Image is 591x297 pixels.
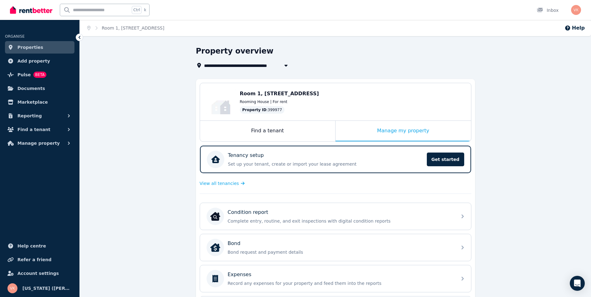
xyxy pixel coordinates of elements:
nav: Breadcrumb [80,20,172,36]
a: View all tenancies [200,180,245,186]
a: Documents [5,82,74,95]
a: Tenancy setupSet up your tenant, create or import your lease agreementGet started [200,146,471,173]
div: Open Intercom Messenger [570,276,585,291]
div: Inbox [537,7,559,13]
span: Property ID [242,107,267,112]
a: Account settings [5,267,74,280]
span: [US_STATE] ([PERSON_NAME] [22,285,72,292]
button: Manage property [5,137,74,149]
span: Reporting [17,112,42,120]
p: Complete entry, routine, and exit inspections with digital condition reports [228,218,453,224]
span: Properties [17,44,43,51]
a: PulseBETA [5,68,74,81]
div: Find a tenant [200,121,335,141]
img: Condition report [210,211,220,221]
span: Rooming House | For rent [240,99,288,104]
a: ExpensesRecord any expenses for your property and feed them into the reports [200,265,471,292]
a: Refer a friend [5,253,74,266]
a: Condition reportCondition reportComplete entry, routine, and exit inspections with digital condit... [200,203,471,230]
span: Ctrl [132,6,141,14]
img: Virginia (Naomi) Kapisa [7,283,17,293]
img: Bond [210,243,220,252]
span: Manage property [17,139,60,147]
button: Find a tenant [5,123,74,136]
p: Record any expenses for your property and feed them into the reports [228,280,453,286]
a: Help centre [5,240,74,252]
a: Add property [5,55,74,67]
span: Room 1, [STREET_ADDRESS] [240,91,319,97]
span: Add property [17,57,50,65]
div: Manage my property [336,121,471,141]
span: Documents [17,85,45,92]
h1: Property overview [196,46,274,56]
span: Marketplace [17,98,48,106]
button: Help [565,24,585,32]
p: Condition report [228,209,268,216]
div: : 399977 [240,106,285,114]
img: RentBetter [10,5,52,15]
span: Refer a friend [17,256,51,263]
span: Help centre [17,242,46,250]
a: BondBondBond request and payment details [200,234,471,261]
a: Room 1, [STREET_ADDRESS] [102,26,164,31]
span: Find a tenant [17,126,50,133]
p: Expenses [228,271,251,278]
img: Virginia (Naomi) Kapisa [571,5,581,15]
a: Marketplace [5,96,74,108]
span: Account settings [17,270,59,277]
span: Pulse [17,71,31,78]
p: Bond request and payment details [228,249,453,255]
span: Get started [427,153,464,166]
p: Tenancy setup [228,152,264,159]
a: Properties [5,41,74,54]
span: ORGANISE [5,34,25,39]
p: Bond [228,240,241,247]
span: k [144,7,146,12]
span: View all tenancies [200,180,239,186]
span: BETA [33,72,46,78]
button: Reporting [5,110,74,122]
p: Set up your tenant, create or import your lease agreement [228,161,423,167]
